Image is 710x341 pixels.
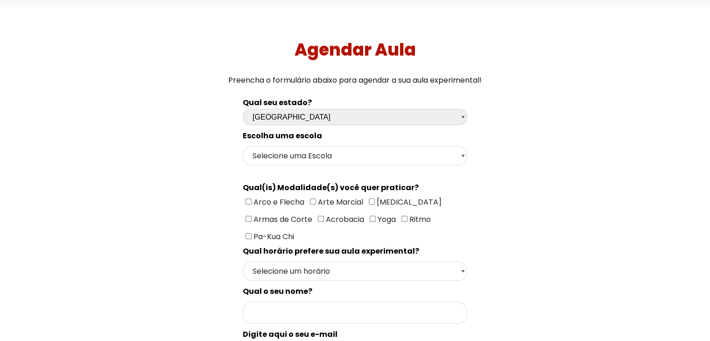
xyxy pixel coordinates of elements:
[243,97,312,108] b: Qual seu estado?
[252,197,304,207] span: Arco e Flecha
[408,214,431,225] span: Ritmo
[318,216,324,222] input: Acrobacia
[316,197,363,207] span: Arte Marcial
[243,286,312,297] spam: Qual o seu nome?
[246,199,252,205] input: Arco e Flecha
[243,130,322,141] spam: Escolha uma escola
[376,214,396,225] span: Yoga
[246,233,252,239] input: Pa-Kua Chi
[370,216,376,222] input: Yoga
[369,199,375,205] input: [MEDICAL_DATA]
[252,231,294,242] span: Pa-Kua Chi
[243,182,419,193] spam: Qual(is) Modalidade(s) você quer praticar?
[243,246,419,256] spam: Qual horário prefere sua aula experimental?
[375,197,442,207] span: [MEDICAL_DATA]
[310,199,316,205] input: Arte Marcial
[4,74,707,86] p: Preencha o formulário abaixo para agendar a sua aula experimental!
[246,216,252,222] input: Armas de Corte
[401,216,408,222] input: Ritmo
[4,40,707,60] h1: Agendar Aula
[252,214,312,225] span: Armas de Corte
[243,329,337,340] spam: Digite aqui o seu e-mail
[324,214,364,225] span: Acrobacia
